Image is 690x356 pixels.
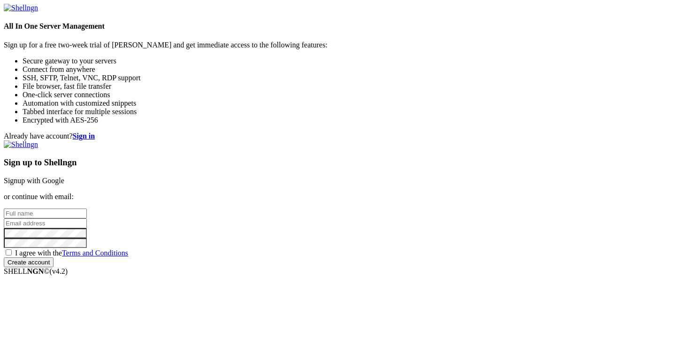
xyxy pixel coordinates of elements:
li: One-click server connections [23,91,686,99]
li: Secure gateway to your servers [23,57,686,65]
a: Sign in [73,132,95,140]
li: Automation with customized snippets [23,99,686,108]
input: Full name [4,209,87,218]
b: NGN [27,267,44,275]
img: Shellngn [4,4,38,12]
a: Terms and Conditions [62,249,128,257]
p: or continue with email: [4,193,686,201]
h3: Sign up to Shellngn [4,157,686,168]
span: SHELL © [4,267,68,275]
span: I agree with the [15,249,128,257]
div: Already have account? [4,132,686,140]
input: Create account [4,257,54,267]
li: File browser, fast file transfer [23,82,686,91]
li: Connect from anywhere [23,65,686,74]
input: Email address [4,218,87,228]
input: I agree with theTerms and Conditions [6,249,12,255]
a: Signup with Google [4,177,64,185]
li: Tabbed interface for multiple sessions [23,108,686,116]
img: Shellngn [4,140,38,149]
li: Encrypted with AES-256 [23,116,686,124]
p: Sign up for a free two-week trial of [PERSON_NAME] and get immediate access to the following feat... [4,41,686,49]
h4: All In One Server Management [4,22,686,31]
span: 4.2.0 [50,267,68,275]
li: SSH, SFTP, Telnet, VNC, RDP support [23,74,686,82]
